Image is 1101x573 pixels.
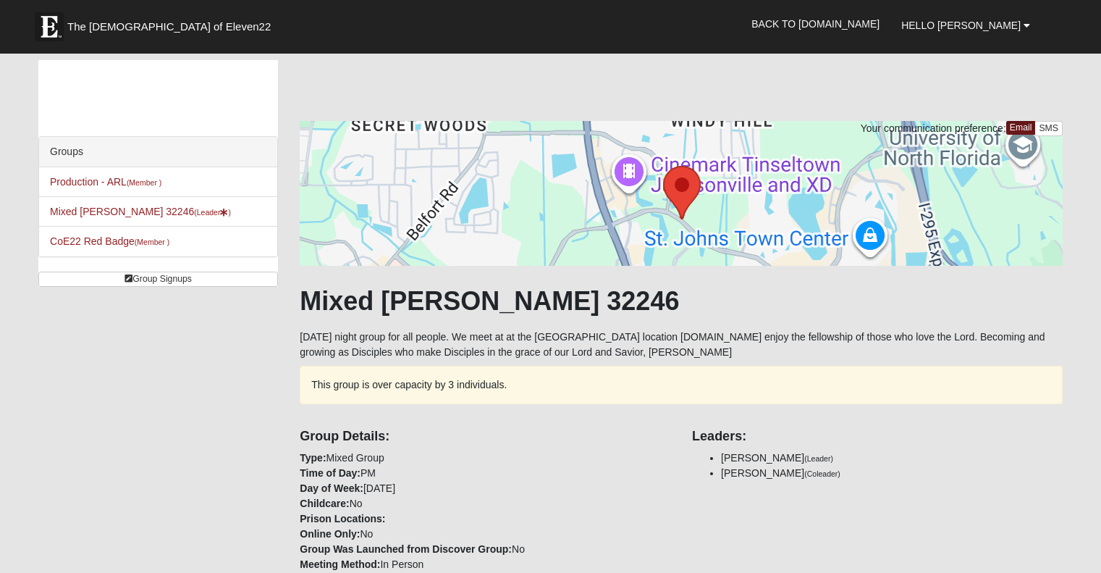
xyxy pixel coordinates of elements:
strong: Group Was Launched from Discover Group: [300,543,512,555]
small: (Leader) [804,454,833,463]
strong: Childcare: [300,498,349,509]
img: Eleven22 logo [35,12,64,41]
strong: Day of Week: [300,482,363,494]
li: [PERSON_NAME] [721,466,1063,481]
div: This group is over capacity by 3 individuals. [300,366,1063,404]
li: [PERSON_NAME] [721,451,1063,466]
strong: Online Only: [300,528,360,540]
h4: Group Details: [300,429,670,445]
a: Group Signups [38,272,278,287]
h4: Leaders: [692,429,1063,445]
a: Mixed [PERSON_NAME] 32246(Leader) [50,206,231,217]
a: Email [1006,121,1036,135]
span: The [DEMOGRAPHIC_DATA] of Eleven22 [67,20,271,34]
strong: Type: [300,452,326,464]
small: (Leader ) [194,208,231,217]
span: Your communication preference: [861,122,1006,134]
small: (Member ) [135,238,169,246]
small: (Member ) [127,178,161,187]
a: SMS [1034,121,1063,136]
a: The [DEMOGRAPHIC_DATA] of Eleven22 [28,5,317,41]
a: CoE22 Red Badge(Member ) [50,235,169,247]
a: Back to [DOMAIN_NAME] [741,6,890,42]
small: (Coleader) [804,469,840,478]
strong: Time of Day: [300,467,360,479]
h1: Mixed [PERSON_NAME] 32246 [300,285,1063,317]
a: Hello [PERSON_NAME] [890,7,1041,43]
strong: Prison Locations: [300,513,385,524]
a: Production - ARL(Member ) [50,176,161,188]
span: Hello [PERSON_NAME] [901,20,1021,31]
div: Groups [39,137,277,167]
